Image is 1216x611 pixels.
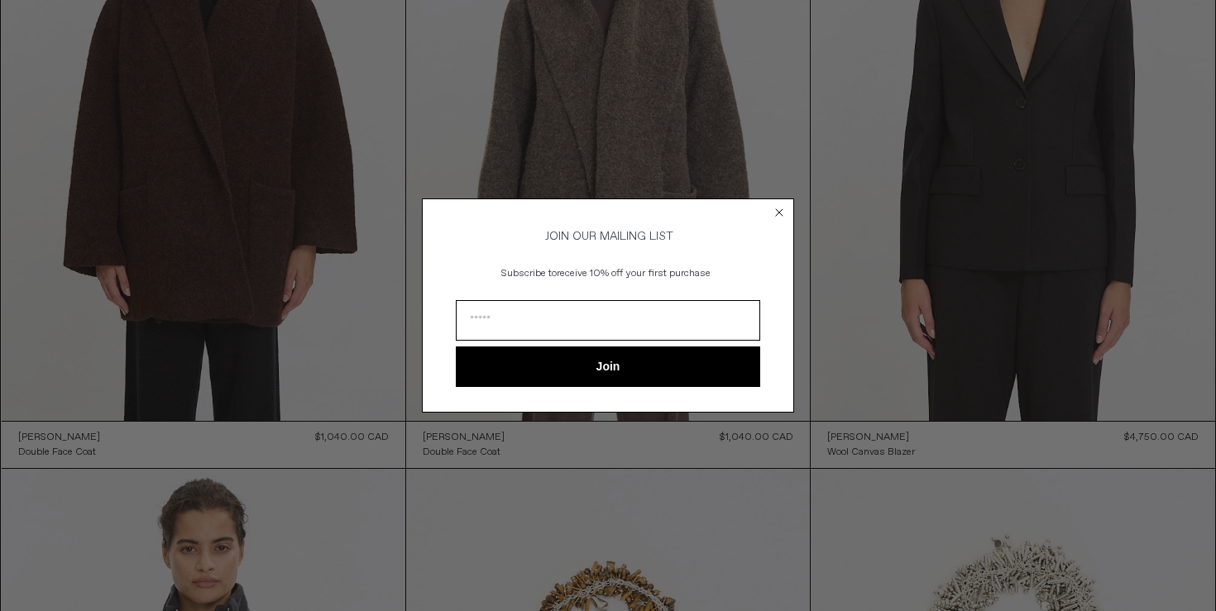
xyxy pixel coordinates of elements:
span: Subscribe to [501,267,557,280]
button: Close dialog [771,204,788,221]
input: Email [456,300,760,341]
span: receive 10% off your first purchase [557,267,711,280]
button: Join [456,346,760,387]
span: JOIN OUR MAILING LIST [543,229,673,244]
